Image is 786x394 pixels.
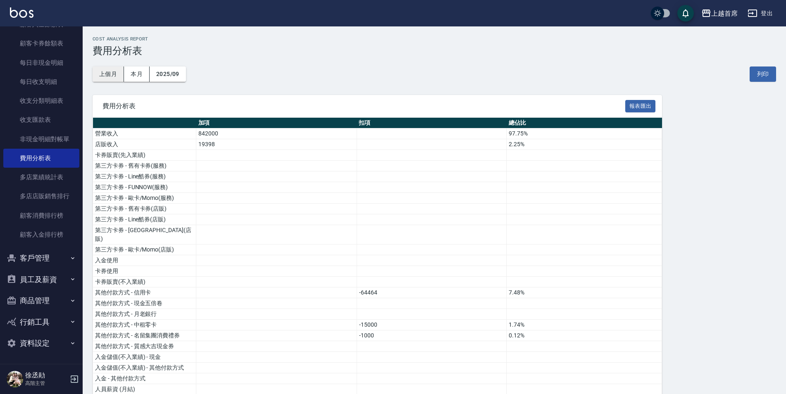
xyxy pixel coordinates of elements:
[3,187,79,206] a: 多店店販銷售排行
[3,72,79,91] a: 每日收支明細
[507,287,662,298] td: 7.48%
[3,130,79,149] a: 非現金明細對帳單
[357,118,506,128] th: 扣項
[93,66,124,82] button: 上個月
[196,128,357,139] td: 842000
[3,149,79,168] a: 費用分析表
[196,139,357,150] td: 19398
[93,45,776,57] h3: 費用分析表
[93,128,196,139] td: 營業收入
[3,53,79,72] a: 每日非現金明細
[357,330,506,341] td: -1000
[93,287,196,298] td: 其他付款方式 - 信用卡
[3,247,79,269] button: 客戶管理
[93,298,196,309] td: 其他付款方式 - 現金五倍卷
[507,118,662,128] th: 總佔比
[93,363,196,373] td: 入金儲值(不入業績) - 其他付款方式
[507,139,662,150] td: 2.25%
[150,66,186,82] button: 2025/09
[3,110,79,129] a: 收支匯款表
[93,225,196,244] td: 第三方卡券 - [GEOGRAPHIC_DATA](店販)
[3,311,79,333] button: 行銷工具
[3,168,79,187] a: 多店業績統計表
[744,6,776,21] button: 登出
[93,161,196,171] td: 第三方卡券 - 舊有卡券(服務)
[507,320,662,330] td: 1.74%
[357,320,506,330] td: -15000
[3,91,79,110] a: 收支分類明細表
[3,34,79,53] a: 顧客卡券餘額表
[93,266,196,277] td: 卡券使用
[507,128,662,139] td: 97.75%
[93,244,196,255] td: 第三方卡券 - 歐卡/Momo(店販)
[102,102,625,110] span: 費用分析表
[625,100,656,113] button: 報表匯出
[93,193,196,204] td: 第三方卡券 - 歐卡/Momo(服務)
[3,290,79,311] button: 商品管理
[25,380,67,387] p: 高階主管
[357,287,506,298] td: -64464
[93,150,196,161] td: 卡券販賣(先入業績)
[677,5,694,21] button: save
[93,139,196,150] td: 店販收入
[93,330,196,341] td: 其他付款方式 - 名留集團消費禮券
[93,277,196,287] td: 卡券販賣(不入業績)
[10,7,33,18] img: Logo
[196,118,357,128] th: 加項
[93,309,196,320] td: 其他付款方式 - 月老銀行
[698,5,741,22] button: 上越首席
[93,373,196,384] td: 入金 - 其他付款方式
[93,352,196,363] td: 入金儲值(不入業績) - 現金
[3,225,79,244] a: 顧客入金排行榜
[7,371,23,387] img: Person
[93,341,196,352] td: 其他付款方式 - 質感大吉現金券
[93,214,196,225] td: 第三方卡券 - Line酷券(店販)
[507,330,662,341] td: 0.12%
[25,371,67,380] h5: 徐丞勛
[93,171,196,182] td: 第三方卡券 - Line酷券(服務)
[93,36,776,42] h2: Cost analysis Report
[711,8,738,19] div: 上越首席
[93,204,196,214] td: 第三方卡券 - 舊有卡券(店販)
[93,255,196,266] td: 入金使用
[3,206,79,225] a: 顧客消費排行榜
[93,320,196,330] td: 其他付款方式 - 中租零卡
[3,332,79,354] button: 資料設定
[3,269,79,290] button: 員工及薪資
[93,182,196,193] td: 第三方卡券 - FUNNOW(服務)
[124,66,150,82] button: 本月
[750,66,776,82] button: 列印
